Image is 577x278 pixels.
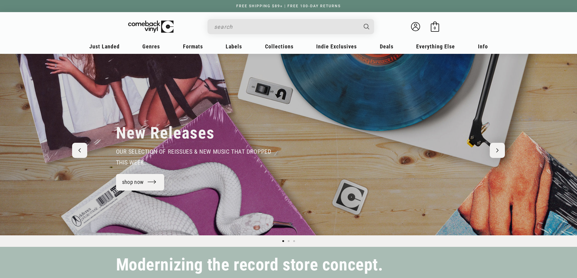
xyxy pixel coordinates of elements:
span: 0 [434,26,436,30]
span: Formats [183,43,203,50]
span: Labels [226,43,242,50]
div: Search [207,19,374,34]
h2: Modernizing the record store concept. [116,258,383,272]
button: Search [358,19,375,34]
span: our selection of reissues & new music that dropped this week. [116,148,271,166]
input: search [214,21,358,33]
button: Previous slide [72,143,87,158]
button: Next slide [490,143,505,158]
span: Deals [380,43,393,50]
a: shop now [116,174,164,191]
h2: New Releases [116,123,215,143]
button: Load slide 1 of 3 [280,238,286,244]
span: Indie Exclusives [316,43,357,50]
span: Info [478,43,488,50]
button: Load slide 3 of 3 [291,238,297,244]
span: Genres [142,43,160,50]
button: Load slide 2 of 3 [286,238,291,244]
a: FREE SHIPPING $89+ | FREE 100-DAY RETURNS [230,4,347,8]
span: Collections [265,43,293,50]
span: Everything Else [416,43,455,50]
span: Just Landed [89,43,120,50]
